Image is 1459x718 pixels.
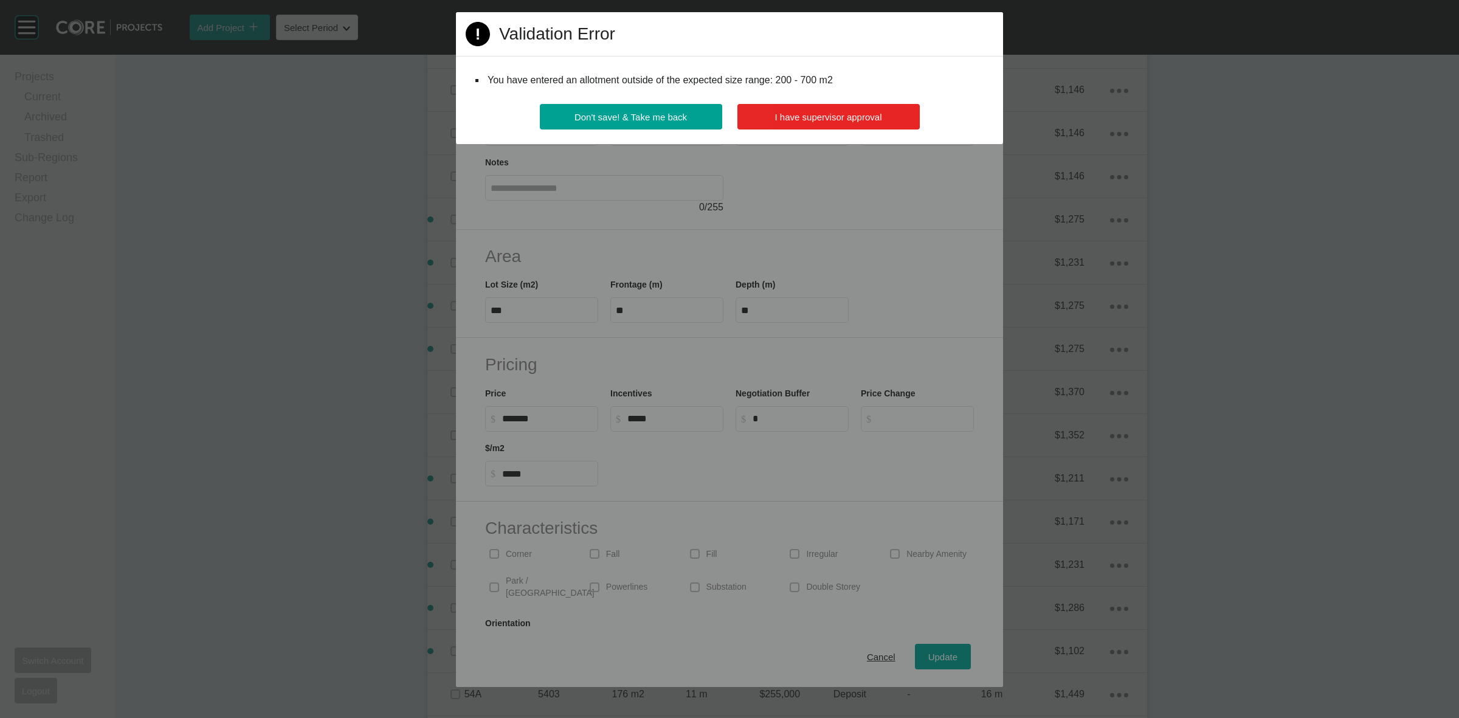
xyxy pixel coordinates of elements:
button: Don't save! & Take me back [540,104,722,129]
span: I have supervisor approval [775,112,882,122]
span: Don't save! & Take me back [574,112,687,122]
button: I have supervisor approval [737,104,920,129]
div: You have entered an allotment outside of the expected size range: 200 - 700 m2 [485,71,974,89]
h2: Validation Error [499,22,615,46]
